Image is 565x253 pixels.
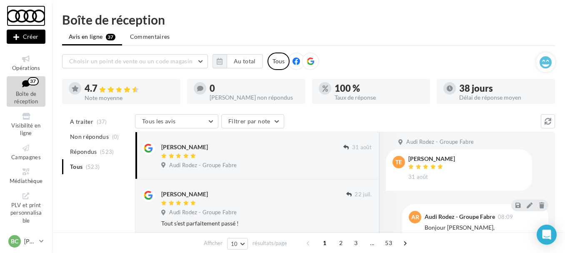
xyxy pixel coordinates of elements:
[349,236,362,250] span: 3
[212,54,263,68] button: Au total
[62,54,208,68] button: Choisir un point de vente ou un code magasin
[7,165,45,186] a: Médiathèque
[142,118,176,125] span: Tous les avis
[69,58,192,65] span: Choisir un point de vente ou un code magasin
[130,33,170,41] span: Commentaires
[161,219,372,228] div: Tout s’est parfaitement passé !
[7,233,45,249] a: BC [PERSON_NAME]
[334,236,347,250] span: 2
[7,142,45,162] a: Campagnes
[221,114,284,128] button: Filtrer par note
[70,133,109,141] span: Non répondus
[161,190,208,198] div: [PERSON_NAME]
[408,156,455,162] div: [PERSON_NAME]
[62,13,555,26] div: Boîte de réception
[7,76,45,107] a: Boîte de réception37
[382,236,395,250] span: 53
[227,54,263,68] button: Au total
[14,90,38,105] span: Boîte de réception
[24,237,36,245] p: [PERSON_NAME]
[425,214,495,220] div: Audi Rodez - Groupe Fabre
[10,200,42,224] span: PLV et print personnalisable
[7,190,45,226] a: PLV et print personnalisable
[7,53,45,73] a: Opérations
[112,133,119,140] span: (0)
[161,143,208,151] div: [PERSON_NAME]
[395,158,402,166] span: TE
[252,239,287,247] span: résultats/page
[85,84,174,93] div: 4.7
[11,122,40,137] span: Visibilité en ligne
[408,173,428,181] span: 31 août
[406,138,474,146] span: Audi Rodez - Groupe Fabre
[459,95,548,100] div: Délai de réponse moyen
[70,118,93,126] span: A traiter
[10,178,43,184] span: Médiathèque
[459,84,548,93] div: 38 jours
[169,209,237,216] span: Audi Rodez - Groupe Fabre
[70,148,97,156] span: Répondus
[85,95,174,101] div: Note moyenne
[355,191,372,198] span: 22 juil.
[365,236,379,250] span: ...
[335,84,424,93] div: 100 %
[498,214,513,220] span: 08:09
[7,110,45,138] a: Visibilité en ligne
[227,238,248,250] button: 10
[411,213,419,221] span: AR
[210,95,299,100] div: [PERSON_NAME] non répondus
[335,95,424,100] div: Taux de réponse
[231,240,238,247] span: 10
[210,84,299,93] div: 0
[100,148,114,155] span: (523)
[7,30,45,44] div: Nouvelle campagne
[537,225,557,245] div: Open Intercom Messenger
[12,65,40,71] span: Opérations
[135,114,218,128] button: Tous les avis
[97,118,107,125] span: (37)
[352,144,372,151] span: 31 août
[27,77,39,85] div: 37
[7,30,45,44] button: Créer
[318,236,331,250] span: 1
[11,154,41,160] span: Campagnes
[267,53,290,70] div: Tous
[169,162,237,169] span: Audi Rodez - Groupe Fabre
[204,239,222,247] span: Afficher
[11,237,18,245] span: BC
